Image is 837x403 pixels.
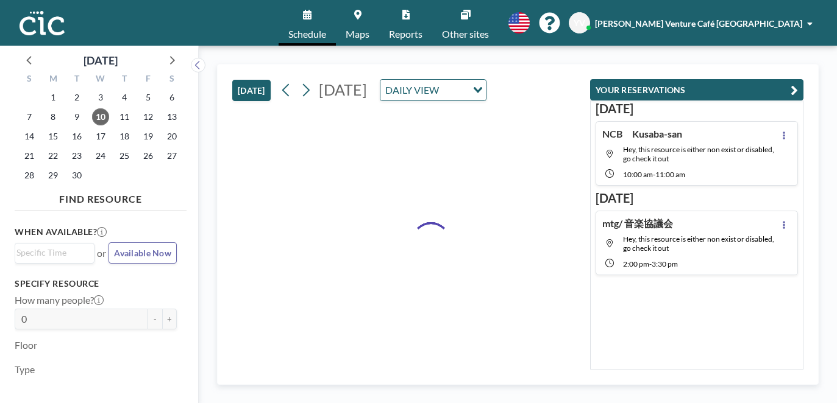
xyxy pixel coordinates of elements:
span: Tuesday, September 9, 2025 [68,108,85,125]
span: Hey, this resource is either non exist or disabled, go check it out [623,145,774,163]
span: Friday, September 19, 2025 [140,128,157,145]
span: Reports [389,29,422,39]
span: Wednesday, September 3, 2025 [92,89,109,106]
span: Saturday, September 6, 2025 [163,89,180,106]
button: + [162,309,177,329]
div: Search for option [380,80,486,100]
span: Tuesday, September 16, 2025 [68,128,85,145]
span: 10:00 AM [623,170,653,179]
h4: FIND RESOURCE [15,188,187,205]
span: Monday, September 1, 2025 [45,89,62,106]
button: Available Now [109,242,177,264]
span: Wednesday, September 24, 2025 [92,147,109,164]
span: Monday, September 29, 2025 [45,167,62,184]
span: Tuesday, September 2, 2025 [68,89,85,106]
span: Available Now [114,248,171,258]
div: Search for option [15,244,94,262]
div: [DATE] [84,52,118,69]
span: Sunday, September 7, 2025 [21,108,38,125]
span: Saturday, September 27, 2025 [163,147,180,164]
span: Monday, September 15, 2025 [45,128,62,145]
span: Friday, September 12, 2025 [140,108,157,125]
span: Hey, this resource is either non exist or disabled, go check it out [623,234,774,253]
span: [PERSON_NAME] Venture Café [GEOGRAPHIC_DATA] [595,18,802,29]
label: How many people? [15,294,104,306]
input: Search for option [443,82,466,98]
span: - [649,259,652,268]
h4: NCB Kusaba-san [602,128,682,140]
span: Thursday, September 11, 2025 [116,108,133,125]
h3: [DATE] [596,101,798,116]
div: S [160,72,183,88]
div: S [18,72,41,88]
span: Thursday, September 4, 2025 [116,89,133,106]
span: Wednesday, September 17, 2025 [92,128,109,145]
span: DAILY VIEW [383,82,441,98]
span: YV [574,18,585,29]
div: T [65,72,89,88]
span: Tuesday, September 23, 2025 [68,147,85,164]
span: Monday, September 8, 2025 [45,108,62,125]
h3: [DATE] [596,191,798,206]
span: 11:00 AM [655,170,685,179]
span: Sunday, September 21, 2025 [21,147,38,164]
h4: mtg/ 音楽協議会 [602,217,673,230]
button: YOUR RESERVATIONS [590,79,803,100]
span: Wednesday, September 10, 2025 [92,108,109,125]
span: Saturday, September 20, 2025 [163,128,180,145]
span: Thursday, September 18, 2025 [116,128,133,145]
span: Thursday, September 25, 2025 [116,147,133,164]
button: - [148,309,162,329]
label: Floor [15,339,37,351]
span: Tuesday, September 30, 2025 [68,167,85,184]
span: Saturday, September 13, 2025 [163,108,180,125]
h3: Specify resource [15,278,177,289]
span: Friday, September 5, 2025 [140,89,157,106]
div: T [112,72,136,88]
label: Type [15,363,35,376]
span: Schedule [288,29,326,39]
img: organization-logo [20,11,65,35]
span: [DATE] [319,80,367,99]
span: or [97,247,106,259]
input: Search for option [16,246,87,259]
div: M [41,72,65,88]
button: [DATE] [232,80,271,101]
span: Sunday, September 28, 2025 [21,167,38,184]
span: - [653,170,655,179]
span: Monday, September 22, 2025 [45,147,62,164]
span: 2:00 PM [623,259,649,268]
div: W [89,72,113,88]
span: Other sites [442,29,489,39]
span: Friday, September 26, 2025 [140,147,157,164]
div: F [136,72,160,88]
span: Maps [346,29,369,39]
span: 3:30 PM [652,259,678,268]
span: Sunday, September 14, 2025 [21,128,38,145]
